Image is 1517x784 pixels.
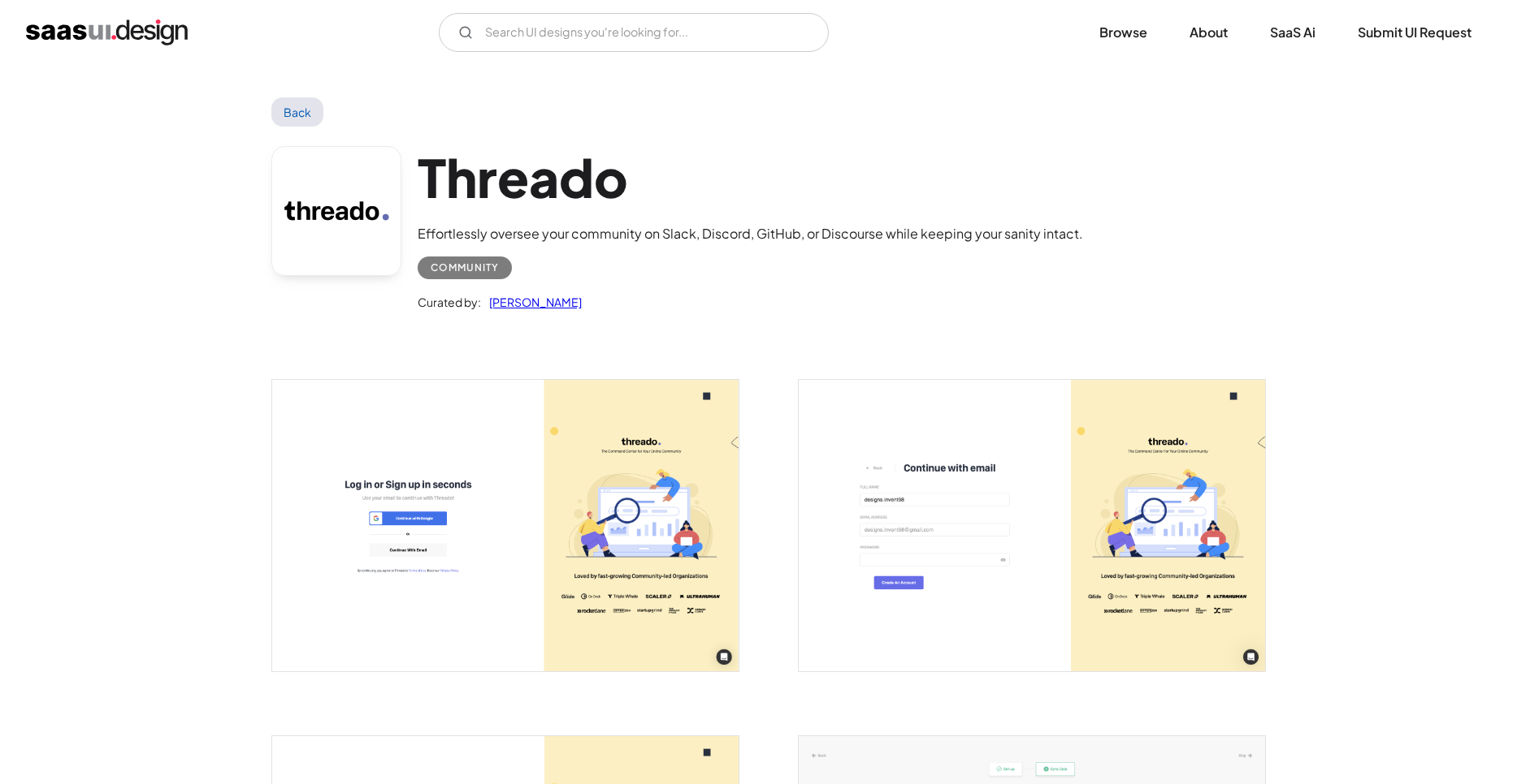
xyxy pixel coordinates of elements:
[799,380,1265,671] a: open lightbox
[271,97,324,127] a: Back
[1080,15,1167,50] a: Browse
[272,380,739,671] a: open lightbox
[418,224,1083,243] div: Effortlessly oversee your community on Slack, Discord, GitHub, or Discourse while keeping your sa...
[418,146,1083,209] h1: Threado
[431,258,499,278] div: Community
[272,380,739,671] img: 6477162d825d8d65966281c3_Threado%20Signup%20Screen.png
[799,380,1265,671] img: 6477164011ce469955846e2a_Threado%20Set%20Password%20Screen.png
[481,292,582,312] a: [PERSON_NAME]
[418,292,481,312] div: Curated by:
[1250,15,1335,50] a: SaaS Ai
[439,13,829,52] input: Search UI designs you're looking for...
[1170,15,1247,50] a: About
[26,19,188,45] a: home
[439,13,829,52] form: Email Form
[1338,15,1491,50] a: Submit UI Request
